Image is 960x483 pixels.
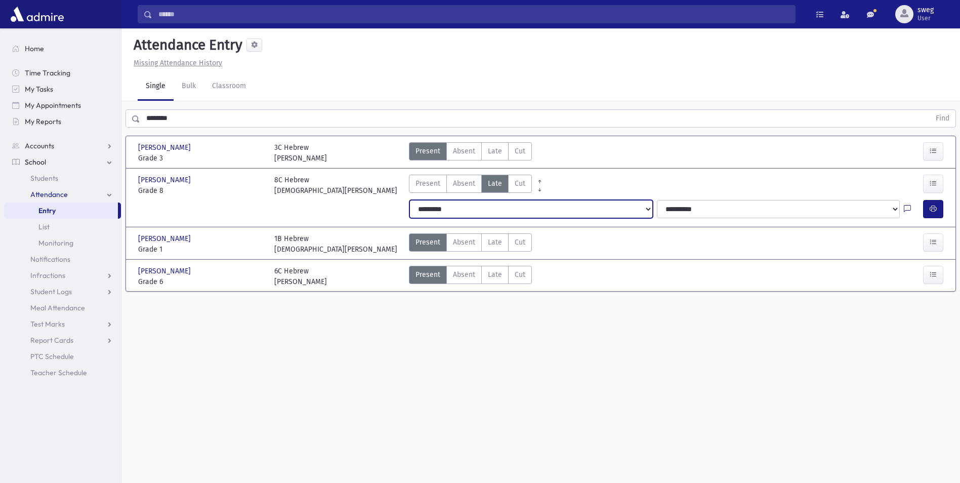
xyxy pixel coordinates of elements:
[453,178,475,189] span: Absent
[488,237,502,248] span: Late
[274,266,327,287] div: 6C Hebrew [PERSON_NAME]
[25,101,81,110] span: My Appointments
[30,271,65,280] span: Infractions
[274,175,397,196] div: 8C Hebrew [DEMOGRAPHIC_DATA][PERSON_NAME]
[930,110,955,127] button: Find
[515,146,525,156] span: Cut
[25,85,53,94] span: My Tasks
[130,59,222,67] a: Missing Attendance History
[25,68,70,77] span: Time Tracking
[4,365,121,381] a: Teacher Schedule
[4,170,121,186] a: Students
[415,178,440,189] span: Present
[134,59,222,67] u: Missing Attendance History
[4,41,121,57] a: Home
[25,141,54,150] span: Accounts
[4,65,121,81] a: Time Tracking
[138,153,264,164] span: Grade 3
[25,117,61,126] span: My Reports
[4,267,121,284] a: Infractions
[488,146,502,156] span: Late
[4,81,121,97] a: My Tasks
[274,233,397,255] div: 1B Hebrew [DEMOGRAPHIC_DATA][PERSON_NAME]
[415,237,440,248] span: Present
[4,332,121,348] a: Report Cards
[4,138,121,154] a: Accounts
[4,300,121,316] a: Meal Attendance
[152,5,795,23] input: Search
[515,237,525,248] span: Cut
[25,44,44,53] span: Home
[4,97,121,113] a: My Appointments
[138,185,264,196] span: Grade 8
[4,154,121,170] a: School
[415,146,440,156] span: Present
[30,336,73,345] span: Report Cards
[409,233,532,255] div: AttTypes
[409,142,532,164] div: AttTypes
[415,269,440,280] span: Present
[138,276,264,287] span: Grade 6
[4,316,121,332] a: Test Marks
[515,269,525,280] span: Cut
[30,174,58,183] span: Students
[38,206,56,215] span: Entry
[453,146,475,156] span: Absent
[38,238,73,248] span: Monitoring
[488,178,502,189] span: Late
[409,175,532,196] div: AttTypes
[4,186,121,203] a: Attendance
[274,142,327,164] div: 3C Hebrew [PERSON_NAME]
[30,303,85,312] span: Meal Attendance
[8,4,66,24] img: AdmirePro
[453,237,475,248] span: Absent
[25,157,46,167] span: School
[4,235,121,251] a: Monitoring
[138,142,193,153] span: [PERSON_NAME]
[30,287,72,296] span: Student Logs
[4,113,121,130] a: My Reports
[917,14,934,22] span: User
[4,251,121,267] a: Notifications
[138,266,193,276] span: [PERSON_NAME]
[138,175,193,185] span: [PERSON_NAME]
[30,352,74,361] span: PTC Schedule
[138,72,174,101] a: Single
[4,284,121,300] a: Student Logs
[488,269,502,280] span: Late
[30,255,70,264] span: Notifications
[138,233,193,244] span: [PERSON_NAME]
[917,6,934,14] span: sweg
[4,219,121,235] a: List
[204,72,254,101] a: Classroom
[130,36,242,54] h5: Attendance Entry
[174,72,204,101] a: Bulk
[4,348,121,365] a: PTC Schedule
[453,269,475,280] span: Absent
[4,203,118,219] a: Entry
[515,178,525,189] span: Cut
[30,368,87,377] span: Teacher Schedule
[409,266,532,287] div: AttTypes
[138,244,264,255] span: Grade 1
[30,319,65,329] span: Test Marks
[38,222,50,231] span: List
[30,190,68,199] span: Attendance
